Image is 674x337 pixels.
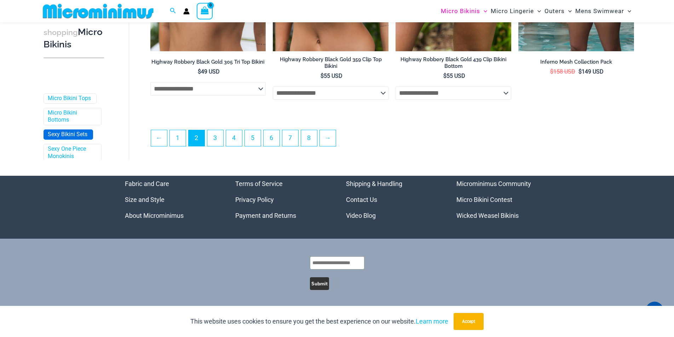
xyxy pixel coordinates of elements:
[207,130,223,146] a: Page 3
[197,3,213,19] a: View Shopping Cart, empty
[226,130,242,146] a: Page 4
[125,176,218,223] nav: Menu
[321,72,324,79] span: $
[235,212,296,219] a: Payment and Returns
[44,28,78,37] span: shopping
[346,196,377,203] a: Contact Us
[150,59,266,65] h2: Highway Robbery Black Gold 305 Tri Top Bikini
[235,176,328,223] nav: Menu
[273,56,388,69] h2: Highway Robbery Black Gold 359 Clip Top Bikini
[170,7,176,16] a: Search icon link
[189,130,204,146] span: Page 2
[543,2,574,20] a: OutersMenu ToggleMenu Toggle
[320,130,336,146] a: →
[550,68,575,75] bdi: 158 USD
[491,2,534,20] span: Micro Lingerie
[578,68,582,75] span: $
[273,56,388,72] a: Highway Robbery Black Gold 359 Clip Top Bikini
[150,59,266,68] a: Highway Robbery Black Gold 305 Tri Top Bikini
[170,130,186,146] a: Page 1
[443,72,465,79] bdi: 55 USD
[456,176,549,223] nav: Menu
[48,95,91,102] a: Micro Bikini Tops
[480,2,487,20] span: Menu Toggle
[575,2,624,20] span: Mens Swimwear
[346,176,439,223] nav: Menu
[565,2,572,20] span: Menu Toggle
[534,2,541,20] span: Menu Toggle
[454,313,484,330] button: Accept
[310,277,329,290] button: Submit
[198,68,201,75] span: $
[183,8,190,14] a: Account icon link
[438,1,634,21] nav: Site Navigation
[396,56,511,69] h2: Highway Robbery Black Gold 439 Clip Bikini Bottom
[624,2,631,20] span: Menu Toggle
[190,316,448,327] p: This website uses cookies to ensure you get the best experience on our website.
[441,2,480,20] span: Micro Bikinis
[489,2,543,20] a: Micro LingerieMenu ToggleMenu Toggle
[150,130,634,150] nav: Product Pagination
[456,196,512,203] a: Micro Bikini Contest
[235,176,328,223] aside: Footer Widget 2
[443,72,447,79] span: $
[125,196,165,203] a: Size and Style
[346,180,402,187] a: Shipping & Handling
[518,59,634,65] h2: Inferno Mesh Collection Pack
[456,176,549,223] aside: Footer Widget 4
[125,180,169,187] a: Fabric and Care
[48,109,96,124] a: Micro Bikini Bottoms
[198,68,220,75] bdi: 49 USD
[574,2,633,20] a: Mens SwimwearMenu ToggleMenu Toggle
[346,176,439,223] aside: Footer Widget 3
[40,3,156,19] img: MM SHOP LOGO FLAT
[245,130,261,146] a: Page 5
[545,2,565,20] span: Outers
[301,130,317,146] a: Page 8
[518,59,634,68] a: Inferno Mesh Collection Pack
[346,212,376,219] a: Video Blog
[416,318,448,325] a: Learn more
[48,145,96,160] a: Sexy One Piece Monokinis
[282,130,298,146] a: Page 7
[48,131,87,138] a: Sexy Bikini Sets
[125,176,218,223] aside: Footer Widget 1
[235,180,283,187] a: Terms of Service
[44,26,104,51] h3: Micro Bikinis
[456,180,531,187] a: Microminimus Community
[396,56,511,72] a: Highway Robbery Black Gold 439 Clip Bikini Bottom
[578,68,604,75] bdi: 149 USD
[321,72,342,79] bdi: 55 USD
[151,130,167,146] a: ←
[235,196,274,203] a: Privacy Policy
[125,212,184,219] a: About Microminimus
[456,212,519,219] a: Wicked Weasel Bikinis
[439,2,489,20] a: Micro BikinisMenu ToggleMenu Toggle
[264,130,280,146] a: Page 6
[550,68,553,75] span: $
